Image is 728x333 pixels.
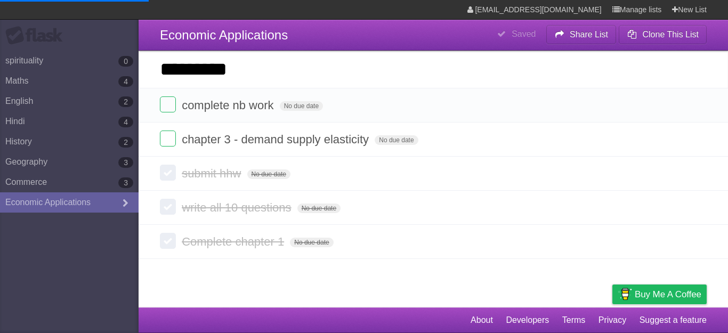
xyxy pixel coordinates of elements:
span: submit hhw [182,167,244,180]
a: Suggest a feature [640,310,707,330]
a: Terms [562,310,586,330]
b: 2 [118,137,133,148]
a: Developers [506,310,549,330]
b: Share List [570,30,608,39]
label: Done [160,131,176,147]
b: 0 [118,56,133,67]
div: Flask [5,26,69,45]
b: 4 [118,117,133,127]
span: chapter 3 - demand supply elasticity [182,133,371,146]
span: complete nb work [182,99,276,112]
span: No due date [375,135,418,145]
b: 3 [118,177,133,188]
span: No due date [280,101,323,111]
a: About [471,310,493,330]
b: 4 [118,76,133,87]
span: write all 10 questions [182,201,294,214]
span: No due date [247,169,290,179]
b: Saved [512,29,536,38]
img: Buy me a coffee [618,285,632,303]
b: Clone This List [642,30,699,39]
span: Buy me a coffee [635,285,701,304]
label: Done [160,199,176,215]
a: Privacy [598,310,626,330]
span: No due date [297,204,341,213]
button: Share List [546,25,617,44]
a: Buy me a coffee [612,285,707,304]
label: Done [160,233,176,249]
label: Done [160,96,176,112]
span: Economic Applications [160,28,288,42]
b: 2 [118,96,133,107]
button: Clone This List [619,25,707,44]
label: Done [160,165,176,181]
b: 3 [118,157,133,168]
span: Complete chapter 1 [182,235,287,248]
span: No due date [290,238,333,247]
